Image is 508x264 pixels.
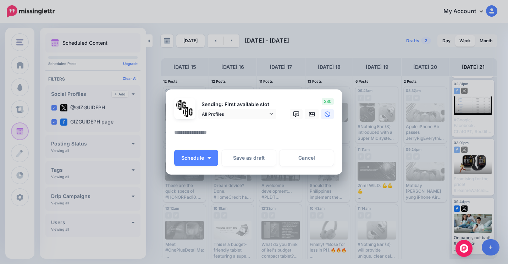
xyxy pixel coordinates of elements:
img: JT5sWCfR-79925.png [183,107,193,117]
p: Sending: First available slot [198,100,276,109]
img: arrow-down-white.png [208,157,211,159]
a: Cancel [280,150,334,166]
span: Schedule [181,155,204,160]
div: Open Intercom Messenger [455,240,473,257]
img: 353459792_649996473822713_4483302954317148903_n-bsa138318.png [176,100,187,110]
button: Schedule [174,150,218,166]
span: 280 [322,98,334,105]
a: All Profiles [198,109,276,119]
span: All Profiles [202,110,268,118]
button: Save as draft [222,150,276,166]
